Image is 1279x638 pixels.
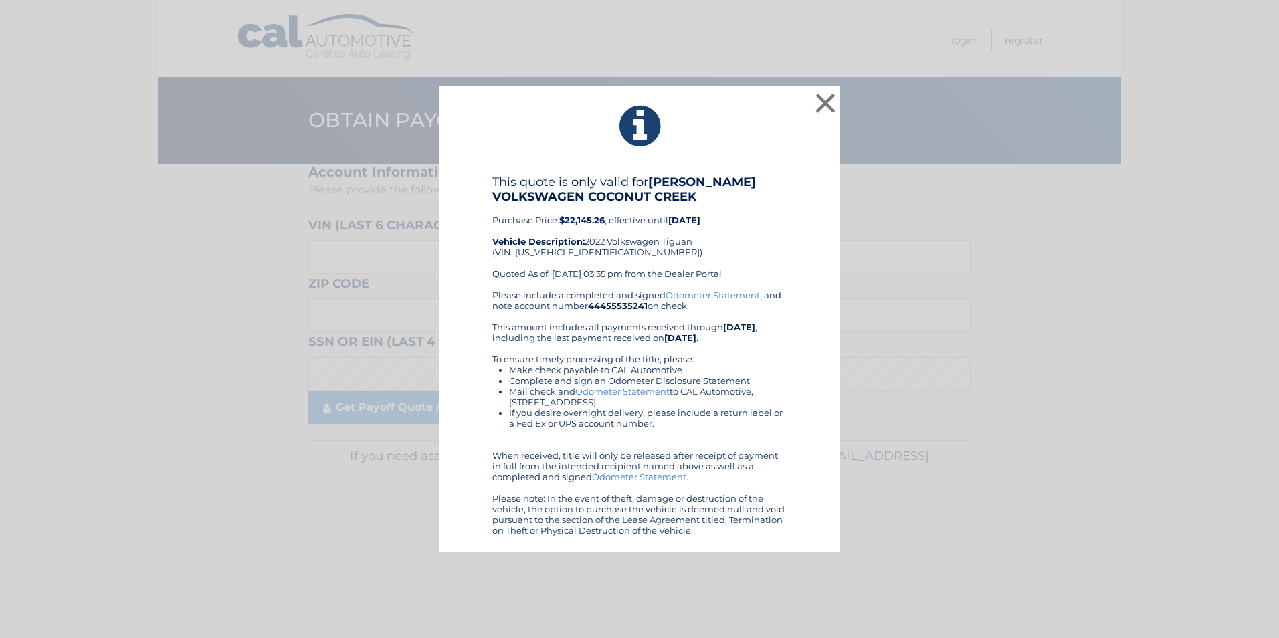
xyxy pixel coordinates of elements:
li: If you desire overnight delivery, please include a return label or a Fed Ex or UPS account number. [509,407,787,429]
b: 44455535241 [588,300,648,311]
b: [DATE] [723,322,755,332]
b: [DATE] [664,332,696,343]
button: × [812,90,839,116]
div: Purchase Price: , effective until 2022 Volkswagen Tiguan (VIN: [US_VEHICLE_IDENTIFICATION_NUMBER]... [492,175,787,290]
b: [DATE] [668,215,700,225]
li: Complete and sign an Odometer Disclosure Statement [509,375,787,386]
b: $22,145.26 [559,215,605,225]
strong: Vehicle Description: [492,236,585,247]
a: Odometer Statement [592,471,686,482]
b: [PERSON_NAME] VOLKSWAGEN COCONUT CREEK [492,175,756,204]
h4: This quote is only valid for [492,175,787,204]
li: Mail check and to CAL Automotive, [STREET_ADDRESS] [509,386,787,407]
div: Please include a completed and signed , and note account number on check. This amount includes al... [492,290,787,536]
a: Odometer Statement [666,290,760,300]
li: Make check payable to CAL Automotive [509,364,787,375]
a: Odometer Statement [575,386,670,397]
